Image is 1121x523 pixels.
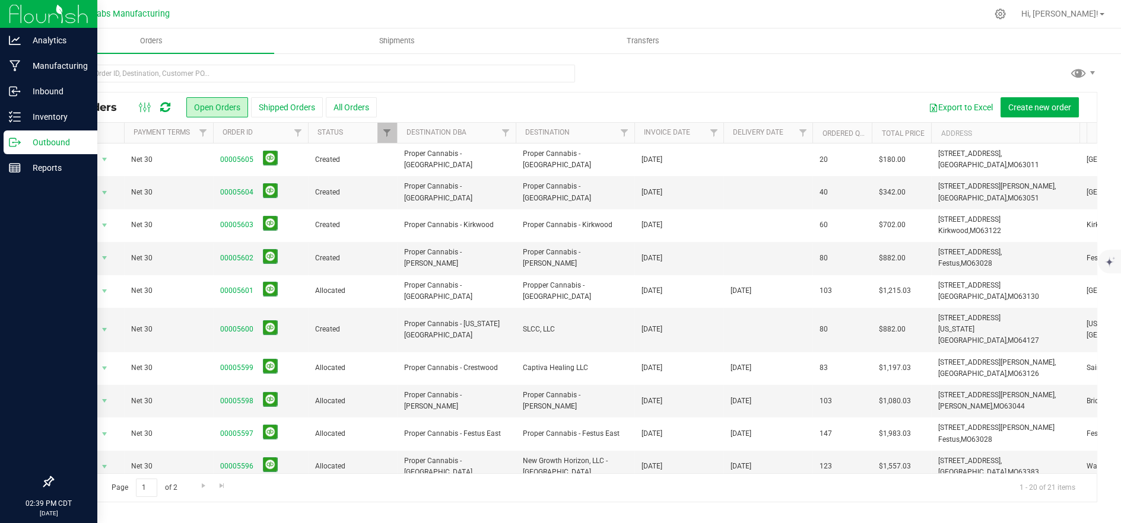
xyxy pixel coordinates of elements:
[938,314,1001,322] span: [STREET_ADDRESS]
[220,285,253,296] a: 00005601
[642,219,662,231] span: [DATE]
[315,187,390,198] span: Created
[131,285,206,296] span: Net 30
[1001,97,1079,117] button: Create new order
[21,161,92,175] p: Reports
[131,253,206,264] span: Net 30
[251,97,323,117] button: Shipped Orders
[881,129,924,138] a: Total Price
[938,402,993,410] span: [PERSON_NAME],
[195,479,212,495] a: Go to the next page
[615,123,634,143] a: Filter
[523,390,627,412] span: Proper Cannabis - [PERSON_NAME]
[220,187,253,198] a: 00005604
[97,283,112,299] span: select
[363,36,431,46] span: Shipments
[938,292,1008,301] span: [GEOGRAPHIC_DATA],
[186,97,248,117] button: Open Orders
[879,187,906,198] span: $342.00
[9,85,21,97] inline-svg: Inbound
[21,84,92,98] p: Inbound
[938,435,961,444] span: Festus,
[938,369,1008,378] span: [GEOGRAPHIC_DATA],
[21,59,92,73] p: Manufacturing
[1021,9,1098,18] span: Hi, [PERSON_NAME]!
[223,128,253,136] a: Order ID
[1008,468,1018,476] span: MO
[101,479,187,497] span: Page of 2
[1018,194,1039,202] span: 63051
[731,362,751,374] span: [DATE]
[970,227,980,235] span: MO
[523,362,627,374] span: Captiva Healing LLC
[131,362,206,374] span: Net 30
[938,325,1008,345] span: [US_STATE][GEOGRAPHIC_DATA],
[220,428,253,439] a: 00005597
[315,285,390,296] span: Allocated
[938,281,1001,289] span: [STREET_ADDRESS]
[938,161,1008,169] span: [GEOGRAPHIC_DATA],
[97,426,112,442] span: select
[1010,479,1085,496] span: 1 - 20 of 21 items
[793,123,812,143] a: Filter
[5,509,92,518] p: [DATE]
[980,227,1001,235] span: 63122
[938,259,961,267] span: Festus,
[879,324,906,335] span: $882.00
[326,97,377,117] button: All Orders
[193,123,213,143] a: Filter
[523,455,627,478] span: New Growth Horizon, LLC - [GEOGRAPHIC_DATA]
[523,428,627,439] span: Proper Cannabis - Festus East
[704,123,723,143] a: Filter
[131,396,206,407] span: Net 30
[879,285,911,296] span: $1,215.03
[731,396,751,407] span: [DATE]
[1018,292,1039,301] span: 63130
[407,128,466,136] a: Destination DBA
[879,362,911,374] span: $1,197.03
[97,217,112,234] span: select
[28,28,274,53] a: Orders
[220,219,253,231] a: 00005603
[1018,369,1039,378] span: 63126
[220,461,253,472] a: 00005596
[131,154,206,165] span: Net 30
[879,428,911,439] span: $1,983.03
[523,324,627,335] span: SLCC, LLC
[1018,161,1039,169] span: 63011
[97,184,112,201] span: select
[404,181,509,203] span: Proper Cannabis - [GEOGRAPHIC_DATA]
[879,154,906,165] span: $180.00
[315,219,390,231] span: Created
[131,219,206,231] span: Net 30
[523,280,627,302] span: Propper Cannabis - [GEOGRAPHIC_DATA]
[9,162,21,174] inline-svg: Reports
[961,435,971,444] span: MO
[938,358,1056,366] span: [STREET_ADDRESS][PERSON_NAME],
[220,362,253,374] a: 00005599
[938,423,1055,432] span: [STREET_ADDRESS][PERSON_NAME]
[97,393,112,409] span: select
[961,259,971,267] span: MO
[523,148,627,171] span: Proper Cannabis - [GEOGRAPHIC_DATA]
[820,187,828,198] span: 40
[733,128,783,136] a: Delivery Date
[525,128,570,136] a: Destination
[820,362,828,374] span: 83
[642,324,662,335] span: [DATE]
[938,248,1002,256] span: [STREET_ADDRESS],
[404,280,509,302] span: Proper Cannabis - [GEOGRAPHIC_DATA]
[938,149,1002,158] span: [STREET_ADDRESS],
[820,428,832,439] span: 147
[404,247,509,269] span: Proper Cannabis - [PERSON_NAME]
[9,34,21,46] inline-svg: Analytics
[938,194,1008,202] span: [GEOGRAPHIC_DATA],
[220,396,253,407] a: 00005598
[315,396,390,407] span: Allocated
[993,8,1008,20] div: Manage settings
[5,498,92,509] p: 02:39 PM CDT
[642,285,662,296] span: [DATE]
[938,182,1056,190] span: [STREET_ADDRESS][PERSON_NAME],
[97,321,112,338] span: select
[971,259,992,267] span: 63028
